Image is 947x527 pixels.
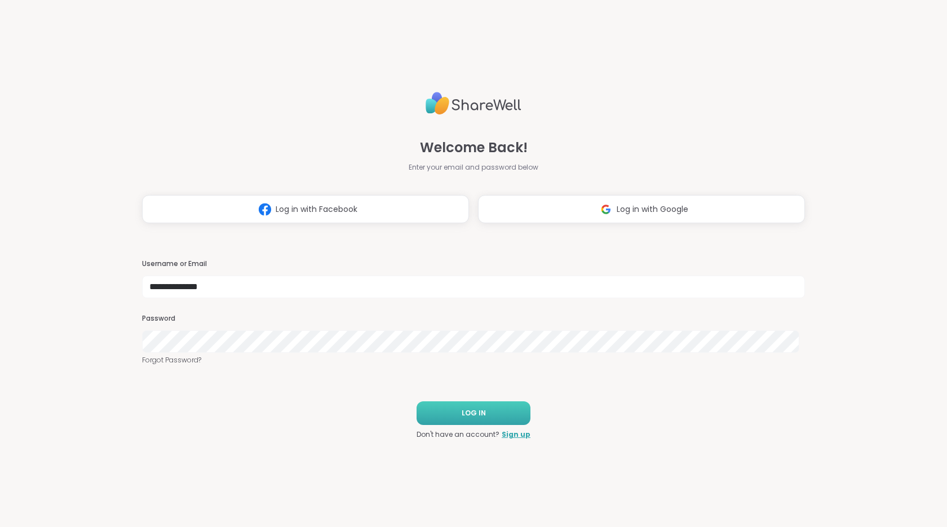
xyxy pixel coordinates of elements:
[462,408,486,418] span: LOG IN
[142,314,805,324] h3: Password
[595,199,617,220] img: ShareWell Logomark
[409,162,538,172] span: Enter your email and password below
[502,429,530,440] a: Sign up
[254,199,276,220] img: ShareWell Logomark
[617,203,688,215] span: Log in with Google
[420,138,528,158] span: Welcome Back!
[417,429,499,440] span: Don't have an account?
[142,195,469,223] button: Log in with Facebook
[417,401,530,425] button: LOG IN
[478,195,805,223] button: Log in with Google
[142,259,805,269] h3: Username or Email
[142,355,805,365] a: Forgot Password?
[276,203,357,215] span: Log in with Facebook
[426,87,521,119] img: ShareWell Logo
